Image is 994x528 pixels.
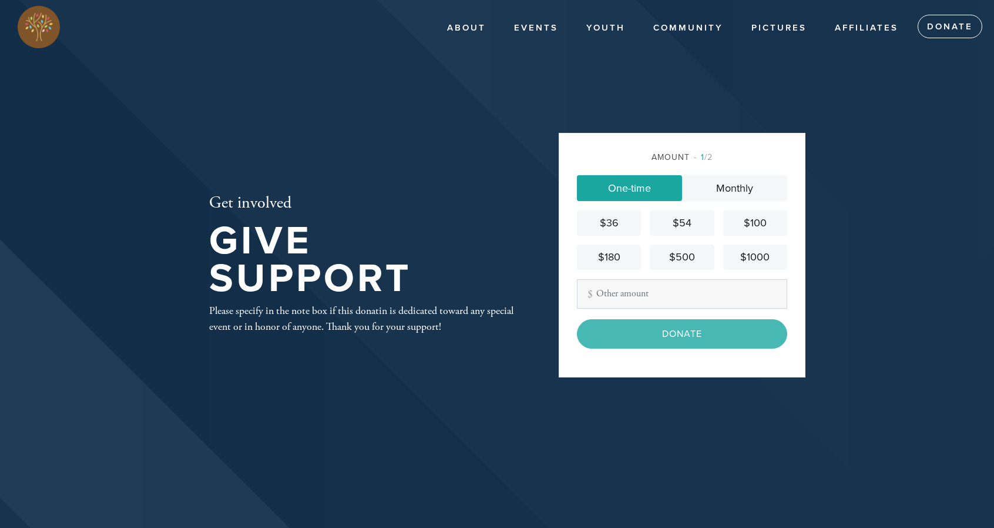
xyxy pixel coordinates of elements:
input: Other amount [577,279,787,309]
span: /2 [694,152,713,162]
div: Amount [577,151,787,163]
div: $500 [654,249,709,265]
a: One-time [577,175,682,201]
span: 1 [701,152,704,162]
div: $100 [728,215,783,231]
a: Community [644,17,732,39]
a: PICTURES [743,17,815,39]
h1: Give Support [209,222,520,298]
a: About [438,17,495,39]
a: $100 [723,210,787,236]
img: Full%20Color%20Icon.png [18,6,60,48]
a: $500 [650,245,714,270]
a: Affiliates [826,17,907,39]
h2: Get involved [209,193,520,213]
div: $54 [654,215,709,231]
a: Monthly [682,175,787,201]
a: Youth [577,17,634,39]
div: $36 [582,215,636,231]
div: $1000 [728,249,783,265]
div: Please specify in the note box if this donatin is dedicated toward any special event or in honor ... [209,303,520,335]
a: $1000 [723,245,787,270]
a: $54 [650,210,714,236]
a: $180 [577,245,641,270]
a: Donate [918,15,982,38]
div: $180 [582,249,636,265]
a: $36 [577,210,641,236]
a: Events [505,17,567,39]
